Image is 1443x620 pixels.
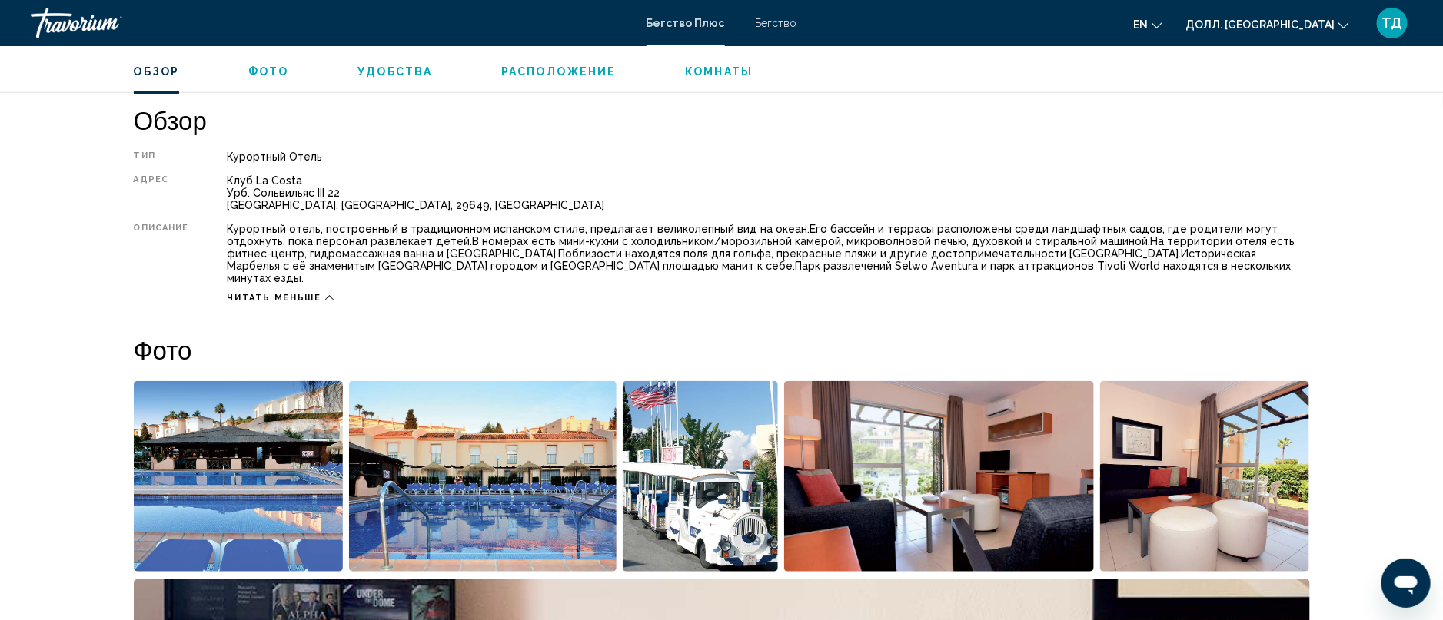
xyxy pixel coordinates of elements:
[1185,13,1349,35] button: Изменить валюту
[31,8,631,38] a: Травориум
[1382,15,1403,31] ya-tr-span: ТД
[134,104,1310,135] h2: Обзор
[1133,13,1162,35] button: Изменить язык
[227,247,1256,272] ya-tr-span: Историческая Марбелья с её знаменитым [GEOGRAPHIC_DATA] городом и [GEOGRAPHIC_DATA] площадью мани...
[784,380,1094,572] button: Откройте слайдер с полноэкранными изображениями
[349,380,617,572] button: Откройте слайдер с полноэкранными изображениями
[558,247,1181,260] ya-tr-span: Поблизости находятся поля для гольфа, прекрасные пляжи и другие достопримечательности [GEOGRAPHIC...
[227,260,1291,284] ya-tr-span: Парк развлечений Selwo Aventura и парк аттракционов Tivoli World находятся в нескольких минутах е...
[357,65,432,78] button: Удобства
[248,65,288,78] button: Фото
[1185,18,1335,31] ya-tr-span: Долл. [GEOGRAPHIC_DATA]
[227,174,1309,211] div: Клуб La Costa Урб. Сольвильяс III 22 [GEOGRAPHIC_DATA], [GEOGRAPHIC_DATA], 29649, [GEOGRAPHIC_DATA]
[1133,18,1148,31] ya-tr-span: en
[472,235,1150,247] ya-tr-span: В номерах есть мини-кухни с холодильником/морозильной камерой, микроволновой печью, духовкой и ст...
[647,17,725,29] a: Бегство Плюс
[134,151,155,161] ya-tr-span: Тип
[756,17,797,29] a: Бегство
[134,223,189,233] ya-tr-span: Описание
[227,151,322,163] ya-tr-span: Курортный отель
[134,380,344,572] button: Откройте слайдер с полноэкранными изображениями
[1372,7,1412,39] button: Пользовательское меню
[1381,559,1431,608] iframe: Кнопка запуска окна обмена сообщениями
[227,223,1278,247] ya-tr-span: Его бассейн и террасы расположены среди ландшафтных садов, где родители могут отдохнуть, пока пер...
[623,380,779,572] button: Откройте слайдер с полноэкранными изображениями
[227,293,321,303] ya-tr-span: Читать меньше
[227,292,333,303] button: Читать меньше
[685,65,753,78] button: Комнаты
[501,65,616,78] button: Расположение
[1100,380,1310,572] button: Откройте слайдер с полноэкранными изображениями
[134,334,1310,365] h2: Фото
[134,174,189,211] div: Адрес
[227,235,1295,260] ya-tr-span: На территории отеля есть фитнес-центр, гидромассажная ванна и [GEOGRAPHIC_DATA].
[134,65,180,78] button: Обзор
[227,223,810,235] ya-tr-span: Курортный отель, построенный в традиционном испанском стиле, предлагает великолепный вид на океан.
